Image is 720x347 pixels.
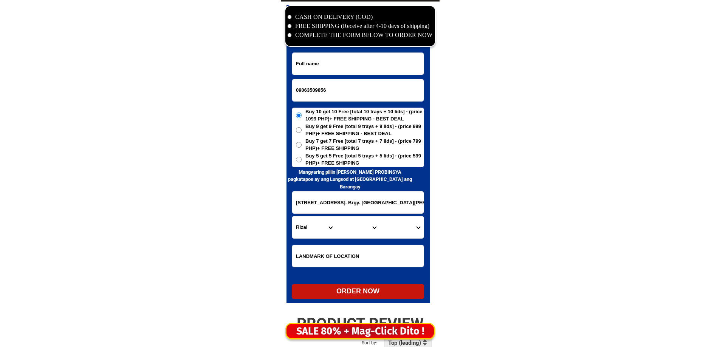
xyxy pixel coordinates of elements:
input: Buy 9 get 9 Free [total 9 trays + 9 lids] - (price 999 PHP)+ FREE SHIPPING - BEST DEAL [296,127,302,133]
li: CASH ON DELIVERY (COD) [288,12,433,22]
input: Input LANDMARKOFLOCATION [292,245,424,267]
select: Select commune [380,216,424,238]
input: Input phone_number [292,79,424,101]
h6: Mangyaring piliin [PERSON_NAME] PROBINSYA pagkatapos ay ang Lungsod at [GEOGRAPHIC_DATA] ang Bara... [286,168,414,191]
input: Buy 5 get 5 Free [total 5 trays + 5 lids] - (price 599 PHP)+ FREE SHIPPING [296,157,302,162]
div: ORDER NOW [292,286,424,296]
input: Input address [292,191,424,213]
div: SALE 80% + Mag-Click Dito ! [286,324,434,339]
h2: Top (leading) [388,339,423,346]
li: FREE SHIPPING (Receive after 4-10 days of shipping) [288,22,433,31]
span: Buy 10 get 10 Free [total 10 trays + 10 lids] - (price 1099 PHP)+ FREE SHIPPING - BEST DEAL [305,108,424,123]
select: Select district [336,216,380,238]
input: Input full_name [292,53,424,75]
h2: PRODUCT REVIEW [281,315,440,333]
li: COMPLETE THE FORM BELOW TO ORDER NOW [288,31,433,40]
span: Buy 7 get 7 Free [total 7 trays + 7 lids] - (price 799 PHP)+ FREE SHIPPING [305,137,424,152]
h2: Sort by: [362,339,396,346]
input: Buy 7 get 7 Free [total 7 trays + 7 lids] - (price 799 PHP)+ FREE SHIPPING [296,142,302,148]
select: Select province [292,216,336,238]
input: Buy 10 get 10 Free [total 10 trays + 10 lids] - (price 1099 PHP)+ FREE SHIPPING - BEST DEAL [296,113,302,118]
span: Buy 5 get 5 Free [total 5 trays + 5 lids] - (price 599 PHP)+ FREE SHIPPING [305,152,424,167]
span: Buy 9 get 9 Free [total 9 trays + 9 lids] - (price 999 PHP)+ FREE SHIPPING - BEST DEAL [305,123,424,137]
